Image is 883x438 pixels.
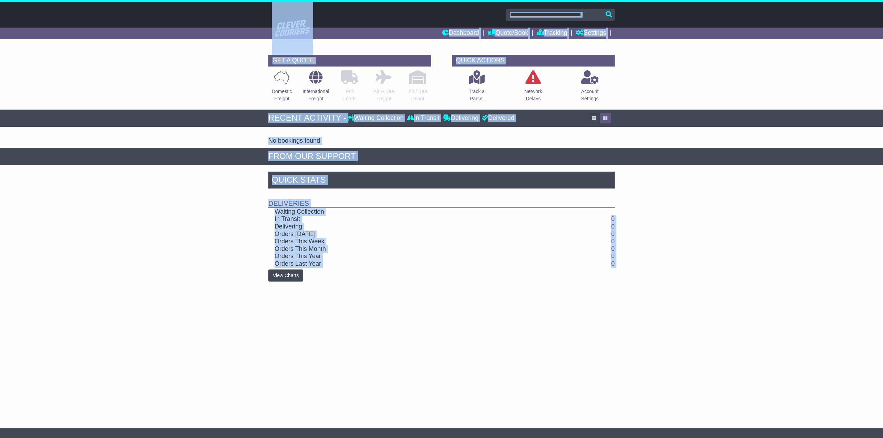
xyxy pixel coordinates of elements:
div: In Transit [405,114,441,122]
a: View Charts [268,269,303,282]
div: Quick Stats [268,172,615,190]
a: Dashboard [442,28,479,39]
a: 0 [611,253,615,259]
div: No bookings found [268,137,615,145]
td: Orders Last Year [268,260,565,268]
p: Air & Sea Freight [374,88,394,102]
a: 0 [611,231,615,237]
div: QUICK ACTIONS [452,55,615,67]
a: 0 [611,245,615,252]
div: Delivering [441,114,480,122]
td: Orders [DATE] [268,231,565,238]
div: Waiting Collection [346,114,405,122]
td: Orders This Month [268,245,565,253]
td: Orders This Week [268,238,565,245]
a: Tracking [537,28,567,39]
p: Full Loads [341,88,358,102]
td: Deliveries [268,190,615,208]
a: 0 [611,238,615,245]
a: Track aParcel [468,70,485,106]
a: Quote/Book [487,28,528,39]
a: 0 [611,215,615,222]
div: GET A QUOTE [268,55,431,67]
td: Delivering [268,223,565,231]
p: Account Settings [581,88,599,102]
a: 0 [611,223,615,230]
td: Waiting Collection [268,208,565,216]
a: DomesticFreight [271,70,292,106]
div: FROM OUR SUPPORT [268,151,615,161]
td: Orders This Year [268,253,565,260]
a: Settings [576,28,606,39]
div: Delivered [480,114,514,122]
a: InternationalFreight [302,70,329,106]
p: Track a Parcel [469,88,485,102]
a: AccountSettings [581,70,599,106]
div: RECENT ACTIVITY - [268,113,346,123]
p: Domestic Freight [272,88,292,102]
p: International Freight [302,88,329,102]
p: Air / Sea Depot [408,88,427,102]
p: Network Delays [524,88,542,102]
a: 0 [611,260,615,267]
a: NetworkDelays [524,70,542,106]
td: In Transit [268,215,565,223]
